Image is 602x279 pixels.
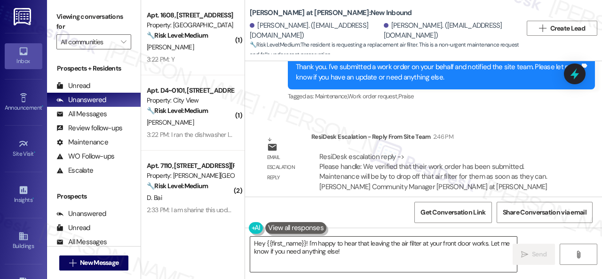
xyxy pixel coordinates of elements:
span: • [42,103,43,110]
b: [PERSON_NAME] at [PERSON_NAME]: New Inbound [250,8,412,18]
div: ResiDesk Escalation - Reply From Site Team [311,132,566,145]
button: Create Lead [527,21,597,36]
div: [PERSON_NAME]. ([EMAIL_ADDRESS][DOMAIN_NAME]) [384,21,515,41]
div: Unanswered [56,209,106,219]
strong: 🔧 Risk Level: Medium [147,106,208,115]
span: Share Conversation via email [503,207,586,217]
div: Email escalation reply [267,152,304,183]
input: All communities [61,34,116,49]
i:  [521,251,528,258]
i:  [575,251,582,258]
span: Maintenance , [315,92,348,100]
span: Work order request , [348,92,398,100]
textarea: Hey {{first_name}}! I'm happy to hear that leaving the air filter at your front door works. Let m... [250,237,517,272]
span: New Message [80,258,119,268]
div: 2:46 PM [431,132,453,142]
button: Get Conversation Link [414,202,491,223]
button: Share Conversation via email [497,202,593,223]
span: [PERSON_NAME] [147,118,194,127]
div: Escalate [56,166,93,175]
div: ResiDesk escalation reply -> Please handle: We verified that their work order has been submitted.... [319,152,547,191]
span: • [34,149,35,156]
button: New Message [59,255,129,271]
span: Send [532,249,547,259]
div: [PERSON_NAME]. ([EMAIL_ADDRESS][DOMAIN_NAME]) [250,21,381,41]
div: Prospects + Residents [47,64,141,73]
div: Maintenance [56,137,108,147]
a: Site Visit • [5,136,42,161]
strong: 🔧 Risk Level: Medium [147,31,208,40]
i:  [539,24,546,32]
div: All Messages [56,109,107,119]
div: Tagged as: [288,89,595,103]
div: Review follow-ups [56,123,122,133]
div: Unread [56,81,90,91]
div: Thank you. I've submitted a work order on your behalf and notified the site team. Please let me k... [296,62,580,82]
div: Unanswered [56,95,106,105]
label: Viewing conversations for [56,9,131,34]
div: Prospects [47,191,141,201]
span: Praise [398,92,414,100]
div: Property: City View [147,96,234,105]
i:  [121,38,126,46]
div: Apt. 1608, [STREET_ADDRESS] [147,10,234,20]
strong: 🔧 Risk Level: Medium [147,182,208,190]
div: All Messages [56,237,107,247]
span: : The resident is requesting a replacement air filter. This is a non-urgent maintenance request a... [250,40,522,60]
a: Buildings [5,228,42,254]
span: [PERSON_NAME] [147,43,194,51]
div: 3:22 PM: Y [147,55,174,64]
span: Create Lead [550,24,585,33]
div: Property: [GEOGRAPHIC_DATA] [147,20,234,30]
div: Apt. 7110, [STREET_ADDRESS][PERSON_NAME] [147,161,234,171]
i:  [69,259,76,267]
div: Unread [56,223,90,233]
button: Send [513,244,555,265]
span: Get Conversation Link [420,207,485,217]
span: • [32,195,34,202]
div: Property: [PERSON_NAME][GEOGRAPHIC_DATA] [147,171,234,181]
span: D. Bai [147,193,162,202]
div: Apt. D4~0101, [STREET_ADDRESS] [147,86,234,96]
a: Insights • [5,182,42,207]
img: ResiDesk Logo [14,8,33,25]
a: Inbox [5,43,42,69]
strong: 🔧 Risk Level: Medium [250,41,300,48]
div: WO Follow-ups [56,151,114,161]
